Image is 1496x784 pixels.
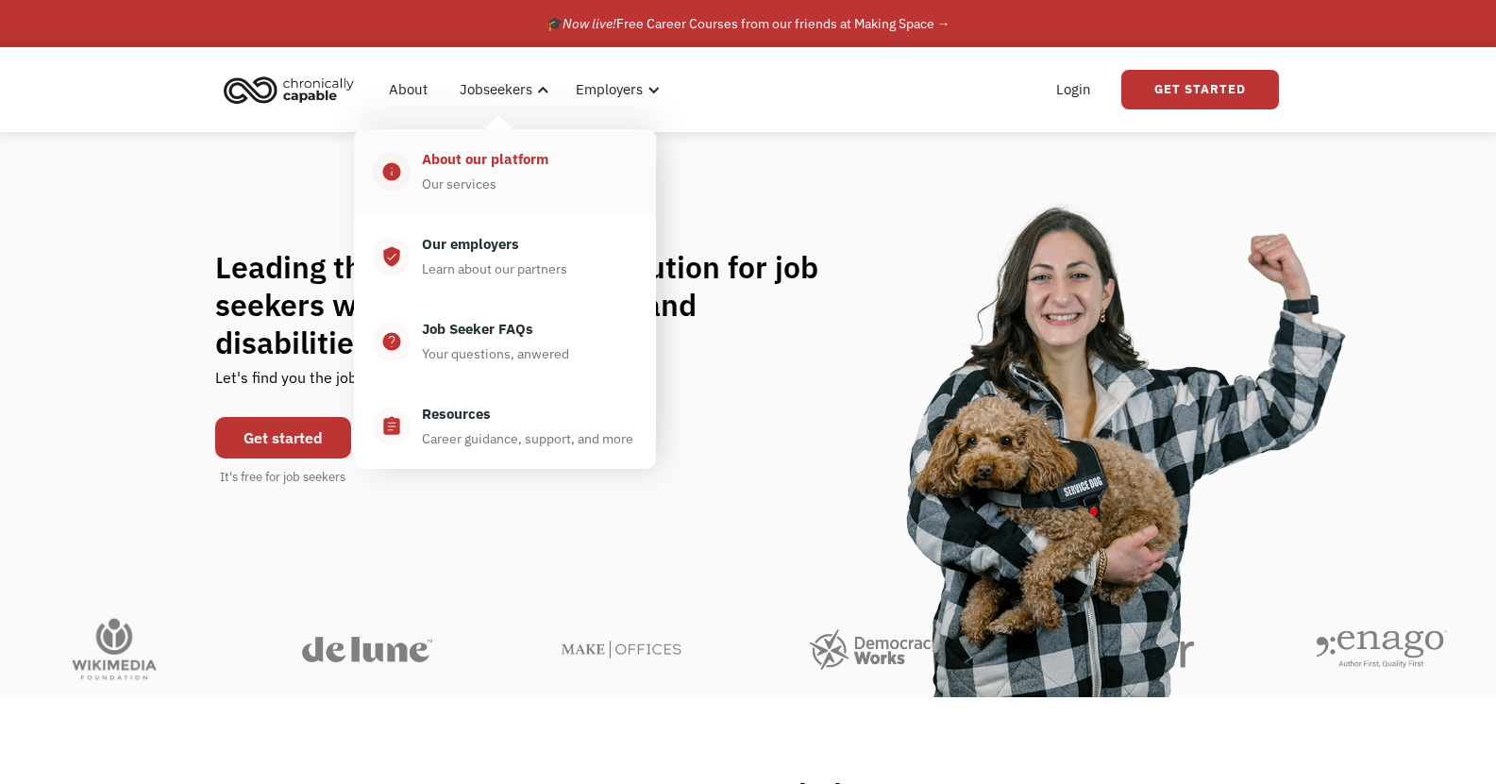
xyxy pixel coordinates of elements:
[354,214,656,299] a: verified_userOur employersLearn about our partners
[422,318,533,341] div: Job Seeker FAQs
[448,59,555,120] div: Jobseekers
[422,342,569,365] div: Your questions, anwered
[354,129,656,214] a: infoAbout our platformOur services
[215,361,463,408] div: Let's find you the job of your dreams
[422,233,519,256] div: Our employers
[220,468,345,487] div: It's free for job seekers
[218,69,360,110] img: Chronically Capable logo
[422,173,496,195] div: Our services
[1121,70,1279,109] a: Get Started
[422,148,548,171] div: About our platform
[218,69,368,110] a: home
[576,78,643,101] div: Employers
[215,248,855,361] h1: Leading the flexible work revolution for job seekers with chronic illnesses and disabilities
[460,78,532,101] div: Jobseekers
[354,384,656,469] a: assignmentResourcesCareer guidance, support, and more
[381,160,402,183] div: info
[546,12,950,35] div: 🎓 Free Career Courses from our friends at Making Space →
[381,330,402,353] div: help_center
[215,417,351,459] a: Get started
[1045,59,1102,120] a: Login
[354,120,656,469] nav: Jobseekers
[422,427,633,450] div: Career guidance, support, and more
[422,258,567,280] div: Learn about our partners
[354,299,656,384] a: help_centerJob Seeker FAQsYour questions, anwered
[381,245,402,268] div: verified_user
[378,59,439,120] a: About
[564,59,665,120] div: Employers
[563,15,616,32] em: Now live!
[422,403,491,425] div: Resources
[381,415,402,438] div: assignment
